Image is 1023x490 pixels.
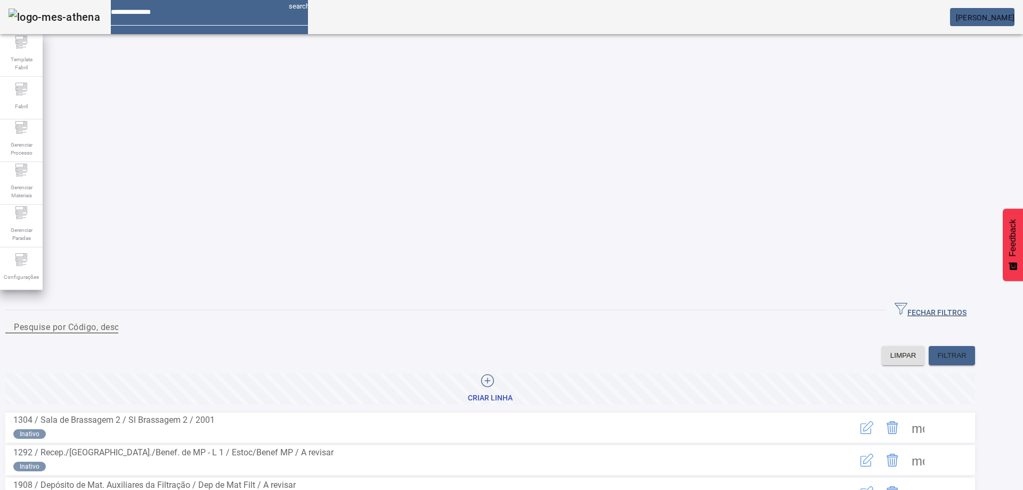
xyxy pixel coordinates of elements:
button: Delete [880,447,905,473]
span: Template Fabril [5,52,37,75]
button: Mais [905,415,931,440]
button: Delete [880,415,905,440]
span: 1304 / Sala de Brassagem 2 / Sl Brassagem 2 / 2001 [13,415,215,425]
button: FILTRAR [929,346,975,365]
span: Fabril [12,99,31,114]
img: logo-mes-athena [9,9,100,26]
span: Inativo [20,429,39,439]
span: FECHAR FILTROS [895,302,967,318]
span: FILTRAR [937,350,967,361]
span: Configurações [1,270,42,284]
span: Gerenciar Materiais [5,180,37,203]
span: Feedback [1008,219,1018,256]
button: Criar linha [5,373,975,404]
span: Gerenciar Paradas [5,223,37,245]
span: 1908 / Depósito de Mat. Auxiliares da Filtração / Dep de Mat Filt / A revisar [13,480,296,490]
button: FECHAR FILTROS [886,301,975,320]
span: 1292 / Recep./[GEOGRAPHIC_DATA]./Benef. de MP - L 1 / Estoc/Benef MP / A revisar [13,447,334,457]
button: LIMPAR [882,346,925,365]
button: Feedback - Mostrar pesquisa [1003,208,1023,281]
div: Criar linha [468,393,513,404]
span: [PERSON_NAME] [956,13,1014,22]
span: Inativo [20,462,39,471]
mat-label: Pesquise por Código, descrição, descrição abreviada ou descrição SAP [14,322,297,332]
span: Gerenciar Processo [5,138,37,160]
span: LIMPAR [890,350,916,361]
button: Mais [905,447,931,473]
